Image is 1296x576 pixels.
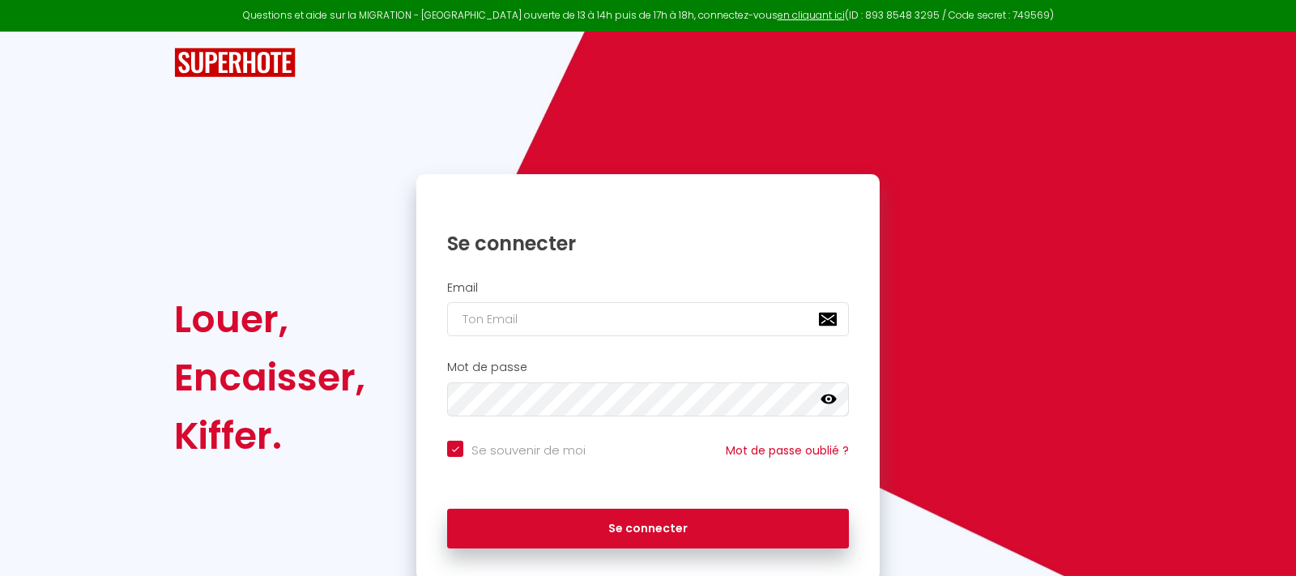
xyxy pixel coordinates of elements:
[447,302,849,336] input: Ton Email
[174,48,296,78] img: SuperHote logo
[174,407,365,465] div: Kiffer.
[726,442,849,459] a: Mot de passe oublié ?
[174,290,365,348] div: Louer,
[778,8,845,22] a: en cliquant ici
[447,231,849,256] h1: Se connecter
[447,281,849,295] h2: Email
[174,348,365,407] div: Encaisser,
[447,361,849,374] h2: Mot de passe
[447,509,849,549] button: Se connecter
